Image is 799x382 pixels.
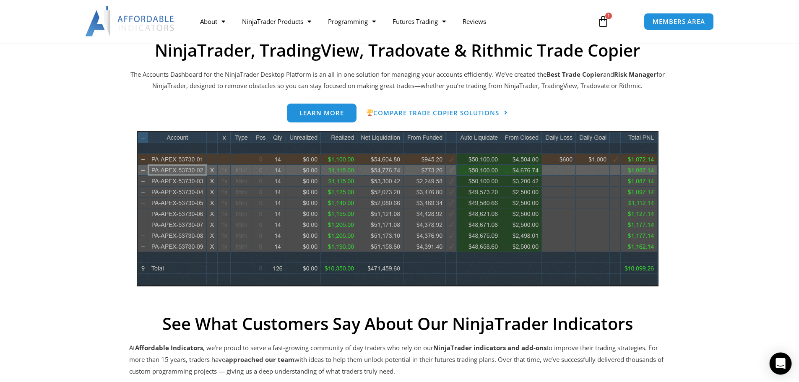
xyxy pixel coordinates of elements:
[585,9,622,34] a: 1
[299,110,344,116] span: Learn more
[605,13,612,19] span: 1
[366,104,508,123] a: 🏆Compare Trade Copier Solutions
[644,13,714,30] a: MEMBERS AREA
[433,343,547,352] strong: NinjaTrader indicators and add-ons
[85,6,175,36] img: LogoAI | Affordable Indicators – NinjaTrader
[547,70,603,78] b: Best Trade Copier
[367,109,373,116] img: 🏆
[384,12,454,31] a: Futures Trading
[234,12,320,31] a: NinjaTrader Products
[225,355,294,364] strong: approached our team
[653,18,705,25] span: MEMBERS AREA
[137,131,658,286] img: wideview8 28 2 | Affordable Indicators – NinjaTrader
[320,12,384,31] a: Programming
[129,40,666,60] h2: NinjaTrader, TradingView, Tradovate & Rithmic Trade Copier
[129,314,666,334] h2: See What Customers Say About Our NinjaTrader Indicators
[129,69,666,92] p: The Accounts Dashboard for the NinjaTrader Desktop Platform is an all in one solution for managin...
[287,104,357,122] a: Learn more
[192,12,588,31] nav: Menu
[192,12,234,31] a: About
[366,109,499,116] span: Compare Trade Copier Solutions
[454,12,494,31] a: Reviews
[614,70,656,78] strong: Risk Manager
[129,342,666,377] p: At , we’re proud to serve a fast-growing community of day traders who rely on our to improve thei...
[770,353,792,375] div: Open Intercom Messenger
[135,343,203,352] strong: Affordable Indicators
